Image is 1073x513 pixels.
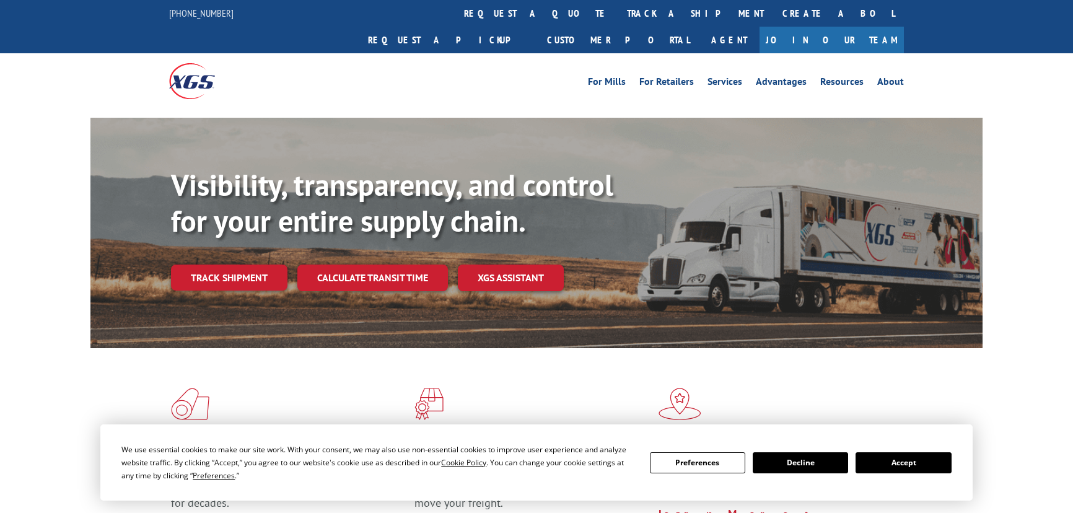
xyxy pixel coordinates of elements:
[877,77,904,90] a: About
[169,7,234,19] a: [PHONE_NUMBER]
[538,27,699,53] a: Customer Portal
[588,77,626,90] a: For Mills
[820,77,864,90] a: Resources
[100,424,973,501] div: Cookie Consent Prompt
[171,388,209,420] img: xgs-icon-total-supply-chain-intelligence-red
[756,77,807,90] a: Advantages
[707,77,742,90] a: Services
[121,443,634,482] div: We use essential cookies to make our site work. With your consent, we may also use non-essential ...
[297,265,448,291] a: Calculate transit time
[171,466,405,510] span: As an industry carrier of choice, XGS has brought innovation and dedication to flooring logistics...
[414,388,444,420] img: xgs-icon-focused-on-flooring-red
[699,27,760,53] a: Agent
[193,470,235,481] span: Preferences
[856,452,951,473] button: Accept
[639,77,694,90] a: For Retailers
[171,265,287,291] a: Track shipment
[760,27,904,53] a: Join Our Team
[650,452,745,473] button: Preferences
[359,27,538,53] a: Request a pickup
[458,265,564,291] a: XGS ASSISTANT
[753,452,848,473] button: Decline
[659,388,701,420] img: xgs-icon-flagship-distribution-model-red
[441,457,486,468] span: Cookie Policy
[171,165,613,240] b: Visibility, transparency, and control for your entire supply chain.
